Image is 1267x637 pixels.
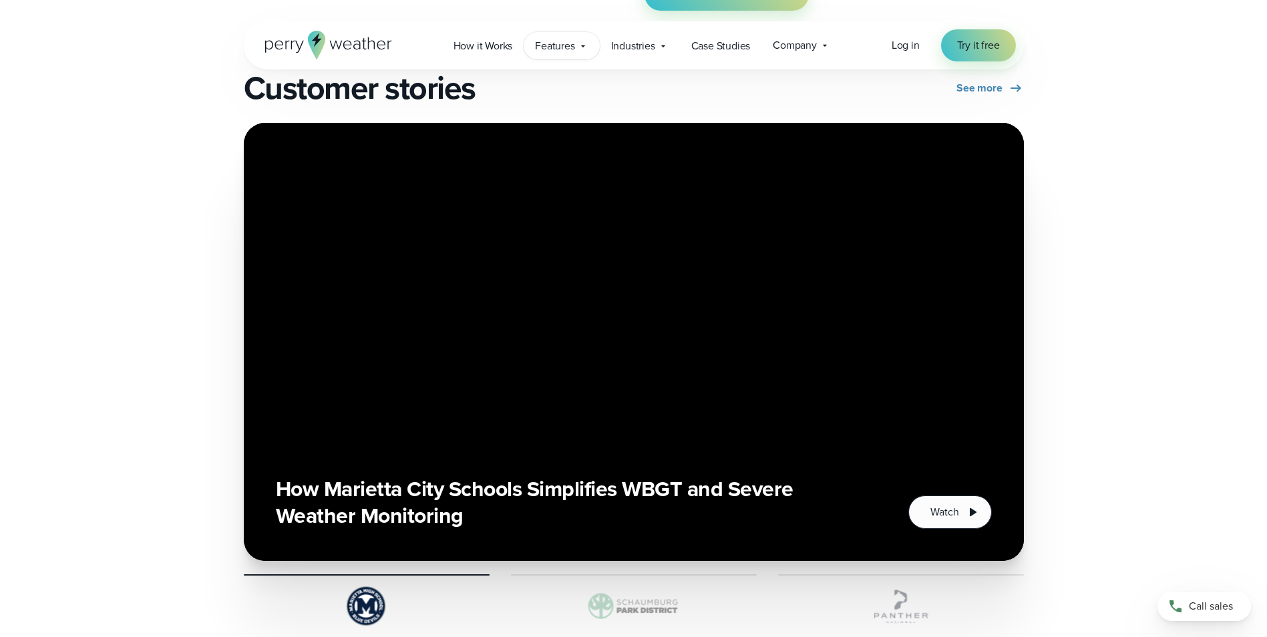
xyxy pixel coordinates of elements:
[511,586,757,626] img: Schaumburg-Park-District-1.svg
[941,29,1016,61] a: Try it free
[930,504,958,520] span: Watch
[1157,592,1251,621] a: Call sales
[442,32,524,59] a: How it Works
[535,38,574,54] span: Features
[244,123,1024,561] div: slideshow
[680,32,762,59] a: Case Studies
[956,80,1023,96] a: See more
[778,586,1024,626] img: Panther-National.svg
[892,37,920,53] a: Log in
[454,38,513,54] span: How it Works
[244,586,490,626] img: Marietta-High-School.svg
[1189,598,1233,614] span: Call sales
[244,69,626,107] h2: Customer stories
[773,37,817,53] span: Company
[244,123,1024,561] div: 1 of 3
[276,475,877,529] h3: How Marietta City Schools Simplifies WBGT and Severe Weather Monitoring
[908,495,991,529] button: Watch
[956,80,1002,96] span: See more
[957,37,1000,53] span: Try it free
[691,38,751,54] span: Case Studies
[611,38,655,54] span: Industries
